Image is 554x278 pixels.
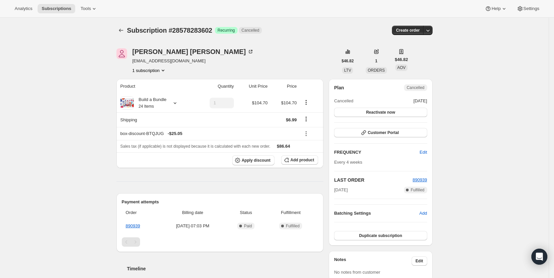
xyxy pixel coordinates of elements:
button: $46.82 [338,56,358,66]
span: ORDERS [368,68,385,73]
button: Reactivate now [334,108,427,117]
button: Settings [513,4,543,13]
span: Customer Portal [368,130,399,135]
div: Open Intercom Messenger [531,249,547,265]
span: $6.99 [286,117,297,122]
div: Build a Bundle [134,96,167,110]
th: Price [270,79,299,94]
span: Cancelled [407,85,424,90]
th: Quantity [194,79,236,94]
button: 1 [371,56,382,66]
button: Customer Portal [334,128,427,137]
button: Duplicate subscription [334,231,427,240]
span: Paid [244,223,252,229]
span: [EMAIL_ADDRESS][DOMAIN_NAME] [132,58,254,64]
span: LTV [344,68,351,73]
span: Taylor Smith [116,48,127,59]
th: Order [122,205,159,220]
span: Analytics [15,6,32,11]
th: Unit Price [236,79,270,94]
button: Subscriptions [116,26,126,35]
span: Billing date [161,209,225,216]
h2: Plan [334,84,344,91]
button: Analytics [11,4,36,13]
span: $104.70 [281,100,297,105]
span: Settings [523,6,539,11]
span: - $25.05 [168,130,182,137]
span: Status [229,209,263,216]
span: Apply discount [242,158,271,163]
span: Fulfillment [267,209,314,216]
span: Subscription #28578283602 [127,27,212,34]
span: Edit [416,258,423,264]
button: Apply discount [232,155,275,165]
button: Tools [77,4,101,13]
button: Shipping actions [301,115,311,123]
span: Add product [290,157,314,163]
th: Shipping [116,112,194,127]
a: 890939 [413,177,427,182]
button: Help [481,4,511,13]
div: [PERSON_NAME] [PERSON_NAME] [132,48,254,55]
span: Recurring [218,28,235,33]
div: box-discount-BTQJUG [120,130,297,137]
small: 24 Items [139,104,154,109]
span: Duplicate subscription [359,233,402,238]
button: Edit [416,147,431,158]
span: No notes from customer [334,270,380,275]
span: Sales tax (if applicable) is not displayed because it is calculated with each new order. [120,144,271,149]
span: Help [491,6,500,11]
button: Create order [392,26,424,35]
span: Cancelled [334,98,353,104]
span: 1 [375,58,378,64]
h6: Batching Settings [334,210,419,217]
span: AOV [397,65,406,70]
span: Subscriptions [42,6,71,11]
button: Edit [412,256,427,266]
button: Add product [281,155,318,165]
span: Add [419,210,427,217]
span: Tools [81,6,91,11]
h2: Payment attempts [122,199,318,205]
span: [DATE] [334,187,348,193]
a: 890939 [126,223,140,228]
span: Every 4 weeks [334,160,362,165]
button: Subscriptions [38,4,75,13]
span: [DATE] · 07:03 PM [161,223,225,229]
h2: LAST ORDER [334,177,413,183]
h2: Timeline [127,265,324,272]
button: Product actions [301,99,311,106]
button: Add [415,208,431,219]
span: $104.70 [252,100,268,105]
nav: Pagination [122,237,318,247]
span: Edit [420,149,427,156]
span: $46.82 [395,56,408,63]
span: $46.82 [342,58,354,64]
button: 890939 [413,177,427,183]
span: Fulfilled [286,223,299,229]
span: Reactivate now [366,110,395,115]
span: Cancelled [242,28,259,33]
span: Fulfilled [411,187,424,193]
span: $86.64 [277,144,290,149]
h3: Notes [334,256,412,266]
span: [DATE] [414,98,427,104]
button: Product actions [132,67,166,74]
span: Create order [396,28,420,33]
th: Product [116,79,194,94]
h2: FREQUENCY [334,149,420,156]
